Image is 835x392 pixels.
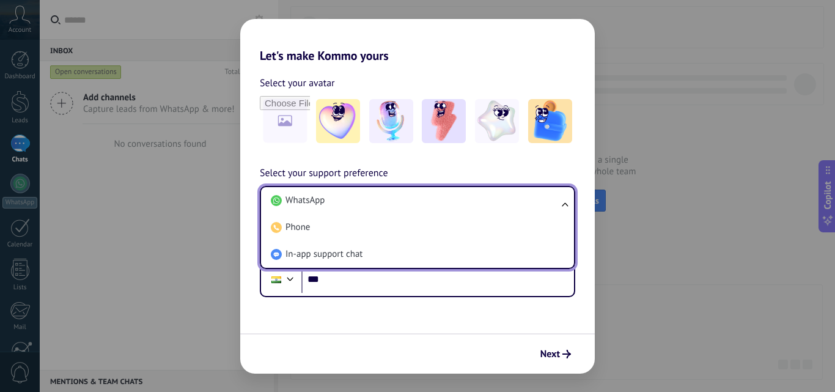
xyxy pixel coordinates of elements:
span: Phone [285,221,310,234]
img: -2.jpeg [369,99,413,143]
span: Next [540,350,560,358]
img: -3.jpeg [422,99,466,143]
img: -1.jpeg [316,99,360,143]
img: -5.jpeg [528,99,572,143]
button: Next [535,344,576,364]
h2: Let's make Kommo yours [240,19,595,63]
span: Select your avatar [260,75,335,91]
span: Select your support preference [260,166,388,182]
span: WhatsApp [285,194,325,207]
img: -4.jpeg [475,99,519,143]
span: In-app support chat [285,248,362,261]
div: India: + 91 [265,267,288,292]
